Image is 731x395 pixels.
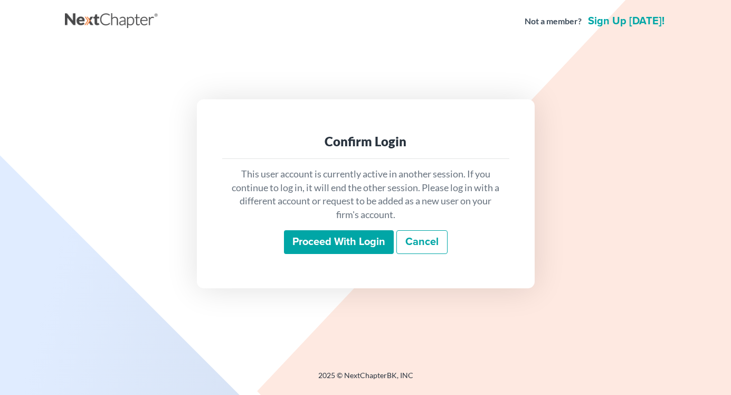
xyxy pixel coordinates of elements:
a: Cancel [396,230,448,255]
div: 2025 © NextChapterBK, INC [65,370,667,389]
p: This user account is currently active in another session. If you continue to log in, it will end ... [231,167,501,222]
div: Confirm Login [231,133,501,150]
a: Sign up [DATE]! [586,16,667,26]
input: Proceed with login [284,230,394,255]
strong: Not a member? [525,15,582,27]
